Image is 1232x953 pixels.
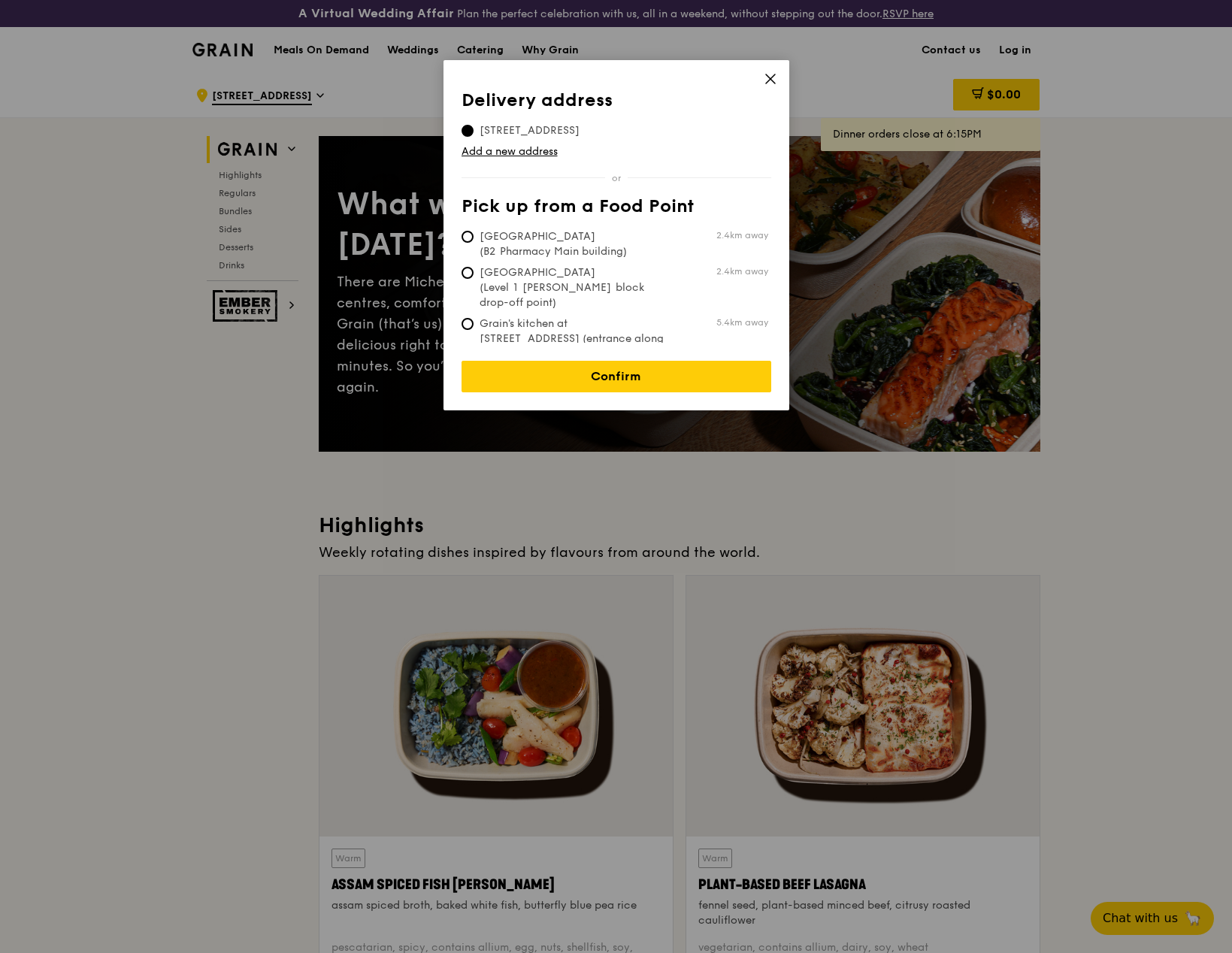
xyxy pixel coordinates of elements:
[462,361,771,392] a: Confirm
[462,144,771,159] a: Add a new address
[462,123,598,138] span: [STREET_ADDRESS]
[462,229,686,259] span: [GEOGRAPHIC_DATA] (B2 Pharmacy Main building)
[462,265,686,310] span: [GEOGRAPHIC_DATA] (Level 1 [PERSON_NAME] block drop-off point)
[462,231,474,243] input: [GEOGRAPHIC_DATA] (B2 Pharmacy Main building)2.4km away
[716,229,768,241] span: 2.4km away
[462,318,474,330] input: Grain's kitchen at [STREET_ADDRESS] (entrance along [PERSON_NAME][GEOGRAPHIC_DATA])5.4km away
[462,125,474,137] input: [STREET_ADDRESS]
[716,316,768,328] span: 5.4km away
[462,90,771,117] th: Delivery address
[462,267,474,279] input: [GEOGRAPHIC_DATA] (Level 1 [PERSON_NAME] block drop-off point)2.4km away
[716,265,768,277] span: 2.4km away
[462,316,686,377] span: Grain's kitchen at [STREET_ADDRESS] (entrance along [PERSON_NAME][GEOGRAPHIC_DATA])
[462,196,771,223] th: Pick up from a Food Point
